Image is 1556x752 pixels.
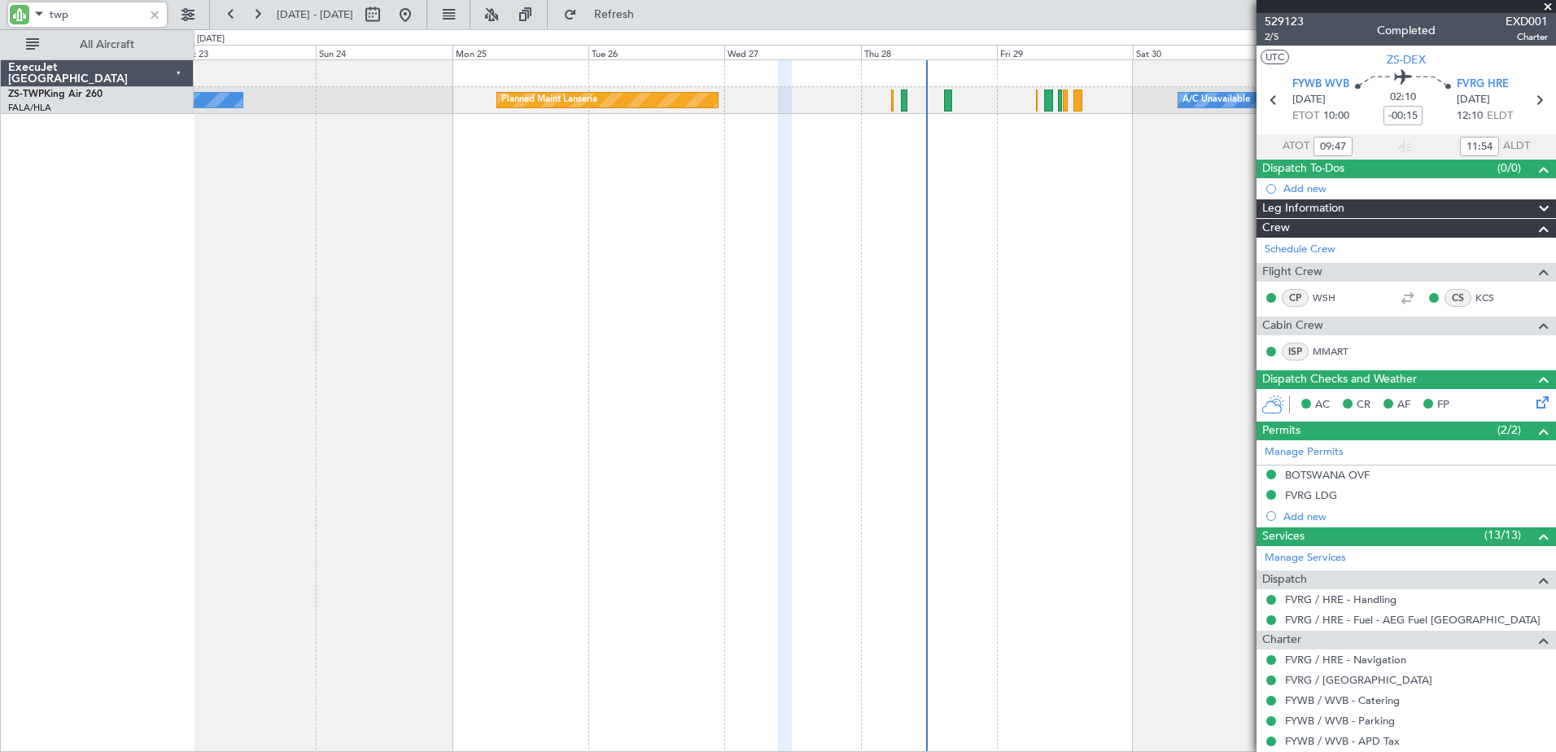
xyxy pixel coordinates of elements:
a: MMART [1313,344,1349,359]
div: [DATE] [197,33,225,46]
button: UTC [1261,50,1289,64]
a: FVRG / [GEOGRAPHIC_DATA] [1285,673,1432,687]
button: Refresh [556,2,653,28]
a: FYWB / WVB - APD Tax [1285,734,1400,748]
div: Tue 26 [588,45,724,59]
span: (13/13) [1484,527,1521,544]
span: Charter [1506,30,1548,44]
input: --:-- [1313,137,1353,156]
span: EXD001 [1506,13,1548,30]
a: FALA/HLA [8,102,51,114]
span: Dispatch Checks and Weather [1262,370,1417,389]
span: [DATE] [1457,92,1490,108]
span: FVRG HRE [1457,77,1509,93]
span: AF [1397,397,1410,413]
span: Dispatch [1262,571,1307,589]
div: ISP [1282,343,1309,361]
div: Add new [1283,509,1548,523]
span: Refresh [580,9,649,20]
span: 529123 [1265,13,1304,30]
a: FVRG / HRE - Fuel - AEG Fuel [GEOGRAPHIC_DATA] [1285,613,1541,627]
div: CP [1282,289,1309,307]
div: Sun 24 [316,45,452,59]
span: 02:10 [1390,90,1416,106]
span: Crew [1262,219,1290,238]
span: Cabin Crew [1262,317,1323,335]
a: Manage Permits [1265,444,1344,461]
span: Flight Crew [1262,263,1322,282]
a: Schedule Crew [1265,242,1335,258]
a: FYWB / WVB - Parking [1285,714,1395,728]
div: A/C Unavailable [1182,88,1250,112]
span: All Aircraft [42,39,172,50]
div: CS [1445,289,1471,307]
span: Charter [1262,631,1301,649]
a: FYWB / WVB - Catering [1285,693,1400,707]
span: AC [1315,397,1330,413]
a: WSH [1313,291,1349,305]
div: FVRG LDG [1285,488,1337,502]
span: (2/2) [1497,422,1521,439]
span: ELDT [1487,108,1513,125]
span: 10:00 [1323,108,1349,125]
span: Dispatch To-Dos [1262,160,1344,178]
span: ETOT [1292,108,1319,125]
span: FYWB WVB [1292,77,1349,93]
div: Planned Maint Lanseria [501,88,597,112]
input: A/C (Reg. or Type) [50,2,143,27]
div: Mon 25 [452,45,588,59]
span: [DATE] [1292,92,1326,108]
span: Leg Information [1262,199,1344,218]
span: [DATE] - [DATE] [277,7,353,22]
a: FVRG / HRE - Navigation [1285,653,1406,667]
span: Permits [1262,422,1300,440]
span: 2/5 [1265,30,1304,44]
span: ALDT [1503,138,1530,155]
div: Fri 29 [997,45,1133,59]
a: ZS-TWPKing Air 260 [8,90,103,99]
a: KCS [1475,291,1512,305]
div: Sat 23 [180,45,316,59]
span: FP [1437,397,1449,413]
span: (0/0) [1497,160,1521,177]
div: Thu 28 [861,45,997,59]
span: 12:10 [1457,108,1483,125]
div: Wed 27 [724,45,860,59]
span: ATOT [1283,138,1309,155]
span: Services [1262,527,1305,546]
div: BOTSWANA OVF [1285,468,1370,482]
span: ZS-DEX [1387,51,1426,68]
div: Sat 30 [1133,45,1269,59]
a: Manage Services [1265,550,1346,566]
a: FVRG / HRE - Handling [1285,592,1396,606]
button: All Aircraft [18,32,177,58]
input: --:-- [1460,137,1499,156]
span: ZS-TWP [8,90,44,99]
div: Completed [1377,22,1436,39]
span: CR [1357,397,1370,413]
div: Add new [1283,181,1548,195]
